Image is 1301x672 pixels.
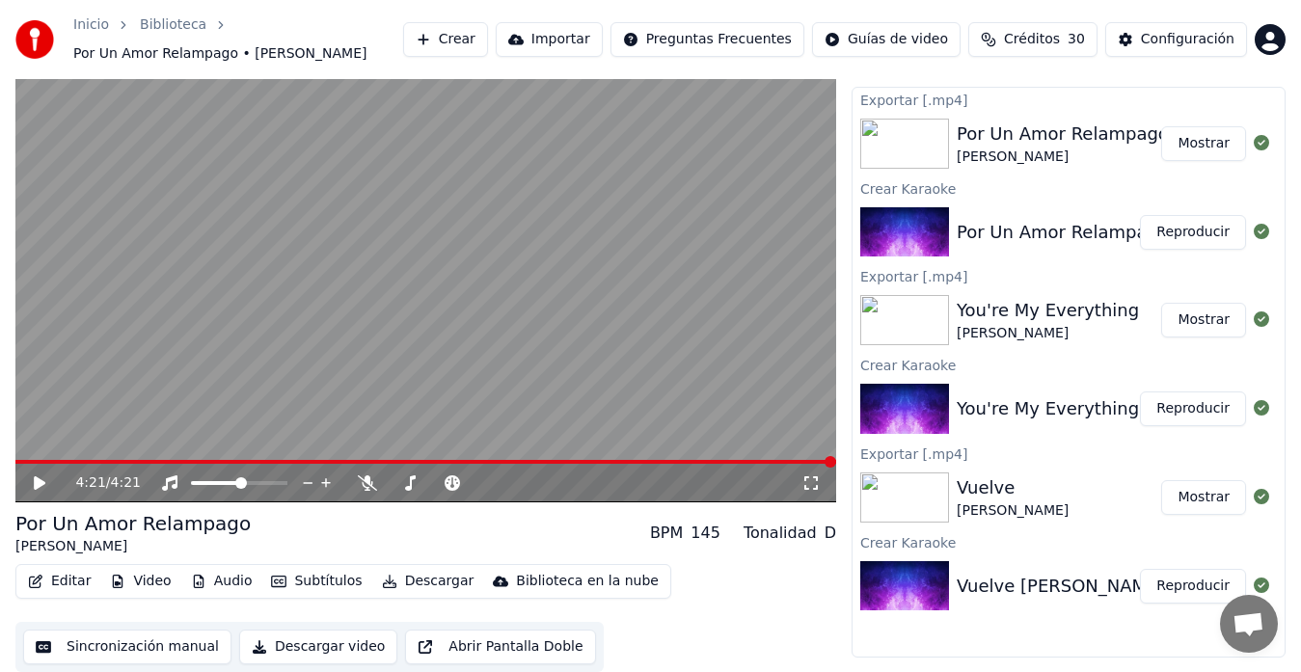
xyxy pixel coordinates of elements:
[15,510,251,537] div: Por Un Amor Relampago
[73,15,403,64] nav: breadcrumb
[957,148,1169,167] div: [PERSON_NAME]
[73,44,366,64] span: Por Un Amor Relampago • [PERSON_NAME]
[1004,30,1060,49] span: Créditos
[1140,215,1246,250] button: Reproducir
[516,572,659,591] div: Biblioteca en la nube
[1141,30,1234,49] div: Configuración
[957,395,1288,422] div: You're My Everything [PERSON_NAME]
[957,501,1069,521] div: [PERSON_NAME]
[812,22,961,57] button: Guías de video
[20,568,98,595] button: Editar
[957,297,1139,324] div: You're My Everything
[1105,22,1247,57] button: Configuración
[957,573,1165,600] div: Vuelve [PERSON_NAME]
[403,22,488,57] button: Crear
[1068,30,1085,49] span: 30
[183,568,260,595] button: Audio
[140,15,206,35] a: Biblioteca
[75,473,122,493] div: /
[957,474,1069,501] div: Vuelve
[968,22,1098,57] button: Créditos30
[853,530,1285,553] div: Crear Karaoke
[496,22,603,57] button: Importar
[1140,569,1246,604] button: Reproducir
[75,473,105,493] span: 4:21
[111,473,141,493] span: 4:21
[239,630,397,664] button: Descargar video
[102,568,178,595] button: Video
[853,442,1285,465] div: Exportar [.mp4]
[73,15,109,35] a: Inicio
[610,22,804,57] button: Preguntas Frecuentes
[691,522,720,545] div: 145
[1161,126,1246,161] button: Mostrar
[650,522,683,545] div: BPM
[853,88,1285,111] div: Exportar [.mp4]
[23,630,231,664] button: Sincronización manual
[853,264,1285,287] div: Exportar [.mp4]
[405,630,595,664] button: Abrir Pantalla Doble
[853,353,1285,376] div: Crear Karaoke
[263,568,369,595] button: Subtítulos
[1161,480,1246,515] button: Mostrar
[374,568,482,595] button: Descargar
[957,324,1139,343] div: [PERSON_NAME]
[853,176,1285,200] div: Crear Karaoke
[15,537,251,556] div: [PERSON_NAME]
[1220,595,1278,653] a: Chat abierto
[1161,303,1246,337] button: Mostrar
[15,20,54,59] img: youka
[825,522,836,545] div: D
[1140,391,1246,426] button: Reproducir
[957,121,1169,148] div: Por Un Amor Relampago
[744,522,817,545] div: Tonalidad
